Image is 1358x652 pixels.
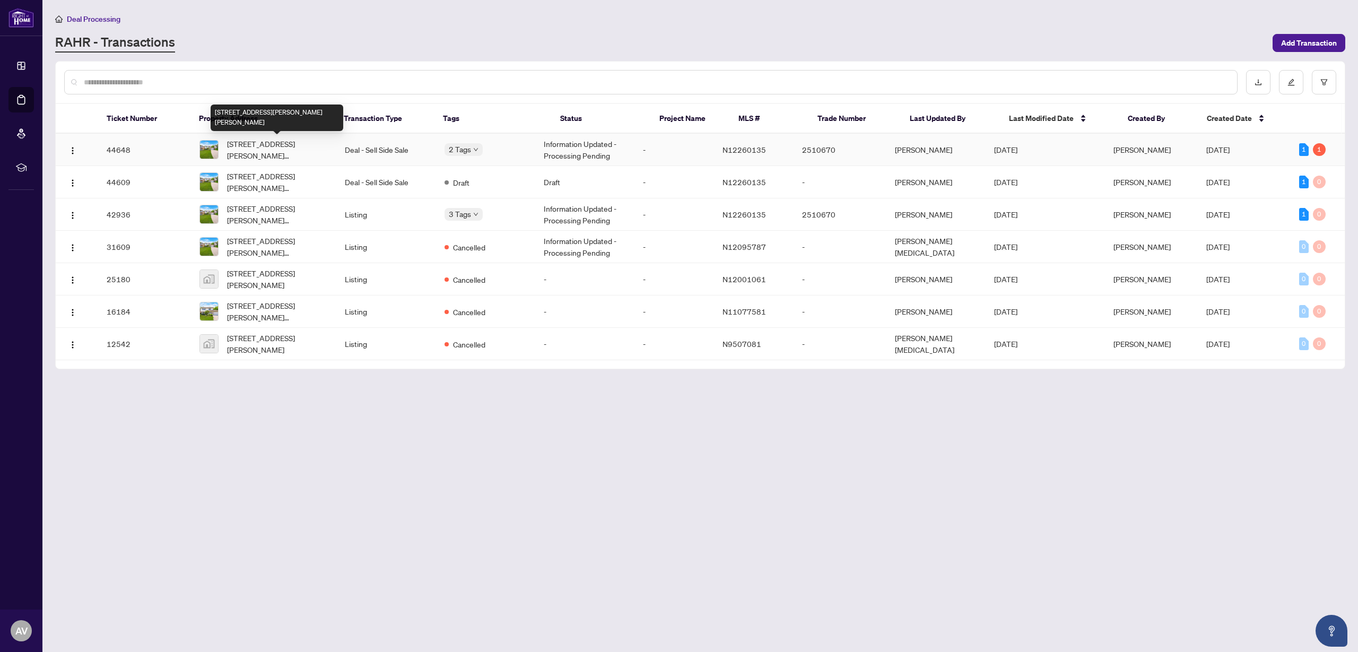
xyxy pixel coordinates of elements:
[535,231,634,263] td: Information Updated - Processing Pending
[1246,70,1270,94] button: download
[794,263,886,295] td: -
[336,166,436,198] td: Deal - Sell Side Sale
[336,263,436,295] td: Listing
[336,328,436,360] td: Listing
[453,241,485,253] span: Cancelled
[994,339,1017,349] span: [DATE]
[809,104,901,134] th: Trade Number
[634,231,714,263] td: -
[634,295,714,328] td: -
[211,105,343,131] div: [STREET_ADDRESS][PERSON_NAME][PERSON_NAME]
[994,145,1017,154] span: [DATE]
[651,104,730,134] th: Project Name
[64,238,81,255] button: Logo
[1313,337,1326,350] div: 0
[1207,112,1252,124] span: Created Date
[68,308,77,317] img: Logo
[8,8,34,28] img: logo
[68,179,77,187] img: Logo
[535,198,634,231] td: Information Updated - Processing Pending
[1316,615,1347,647] button: Open asap
[1313,143,1326,156] div: 1
[1299,143,1309,156] div: 1
[886,231,986,263] td: [PERSON_NAME][MEDICAL_DATA]
[994,177,1017,187] span: [DATE]
[886,198,986,231] td: [PERSON_NAME]
[98,166,191,198] td: 44609
[1119,104,1198,134] th: Created By
[1299,208,1309,221] div: 1
[1000,104,1119,134] th: Last Modified Date
[200,302,218,320] img: thumbnail-img
[98,134,191,166] td: 44648
[227,203,328,226] span: [STREET_ADDRESS][PERSON_NAME][PERSON_NAME]
[1287,79,1295,86] span: edit
[68,244,77,252] img: Logo
[227,267,328,291] span: [STREET_ADDRESS][PERSON_NAME]
[98,295,191,328] td: 16184
[886,166,986,198] td: [PERSON_NAME]
[535,166,634,198] td: Draft
[634,198,714,231] td: -
[794,328,886,360] td: -
[886,134,986,166] td: [PERSON_NAME]
[434,104,552,134] th: Tags
[68,276,77,284] img: Logo
[227,332,328,355] span: [STREET_ADDRESS][PERSON_NAME]
[68,341,77,349] img: Logo
[1299,273,1309,285] div: 0
[886,295,986,328] td: [PERSON_NAME]
[453,274,485,285] span: Cancelled
[227,235,328,258] span: [STREET_ADDRESS][PERSON_NAME][PERSON_NAME]
[535,295,634,328] td: -
[722,145,766,154] span: N12260135
[1206,339,1230,349] span: [DATE]
[535,263,634,295] td: -
[1313,240,1326,253] div: 0
[634,134,714,166] td: -
[722,274,766,284] span: N12001061
[886,263,986,295] td: [PERSON_NAME]
[1299,337,1309,350] div: 0
[1320,79,1328,86] span: filter
[794,231,886,263] td: -
[336,198,436,231] td: Listing
[64,141,81,158] button: Logo
[1113,339,1171,349] span: [PERSON_NAME]
[336,134,436,166] td: Deal - Sell Side Sale
[1009,112,1074,124] span: Last Modified Date
[98,328,191,360] td: 12542
[1279,70,1303,94] button: edit
[1206,307,1230,316] span: [DATE]
[722,339,761,349] span: N9507081
[634,263,714,295] td: -
[1313,273,1326,285] div: 0
[473,212,478,217] span: down
[1198,104,1291,134] th: Created Date
[722,242,766,251] span: N12095787
[336,295,436,328] td: Listing
[64,173,81,190] button: Logo
[994,307,1017,316] span: [DATE]
[200,238,218,256] img: thumbnail-img
[98,104,190,134] th: Ticket Number
[453,177,469,188] span: Draft
[634,328,714,360] td: -
[200,270,218,288] img: thumbnail-img
[55,33,175,53] a: RAHR - Transactions
[1299,176,1309,188] div: 1
[336,231,436,263] td: Listing
[634,166,714,198] td: -
[730,104,809,134] th: MLS #
[722,177,766,187] span: N12260135
[535,328,634,360] td: -
[1113,274,1171,284] span: [PERSON_NAME]
[64,206,81,223] button: Logo
[1299,305,1309,318] div: 0
[1206,242,1230,251] span: [DATE]
[1206,274,1230,284] span: [DATE]
[794,134,886,166] td: 2510670
[68,146,77,155] img: Logo
[453,306,485,318] span: Cancelled
[449,208,471,220] span: 3 Tags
